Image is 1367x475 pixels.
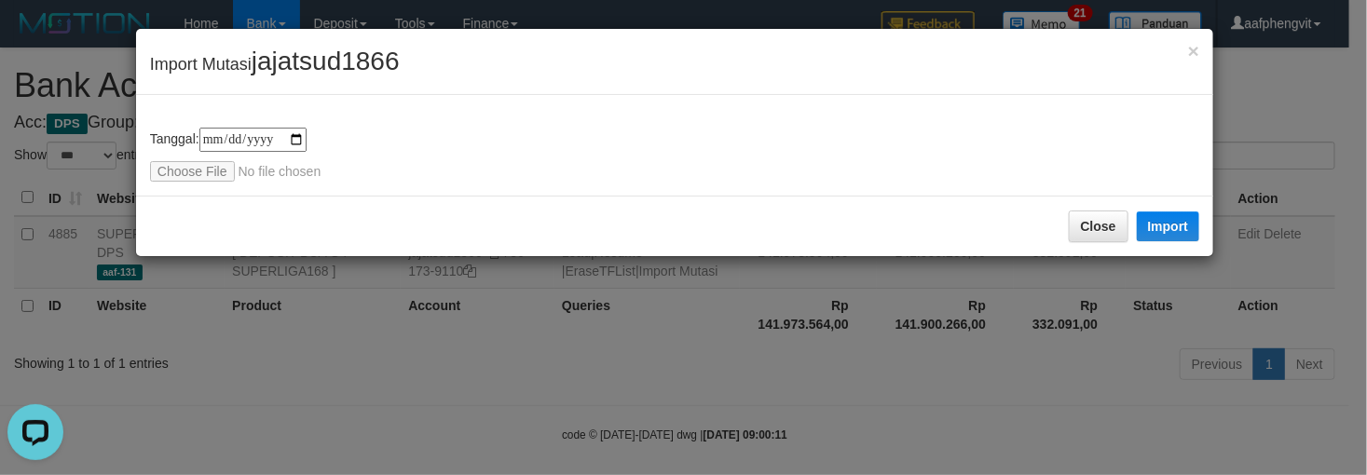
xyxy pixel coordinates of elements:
button: Import [1137,211,1200,241]
span: × [1188,40,1199,61]
button: Close [1069,210,1128,242]
span: jajatsud1866 [252,47,400,75]
button: Open LiveChat chat widget [7,7,63,63]
button: Close [1188,41,1199,61]
span: Import Mutasi [150,55,400,74]
div: Tanggal: [150,128,1199,182]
